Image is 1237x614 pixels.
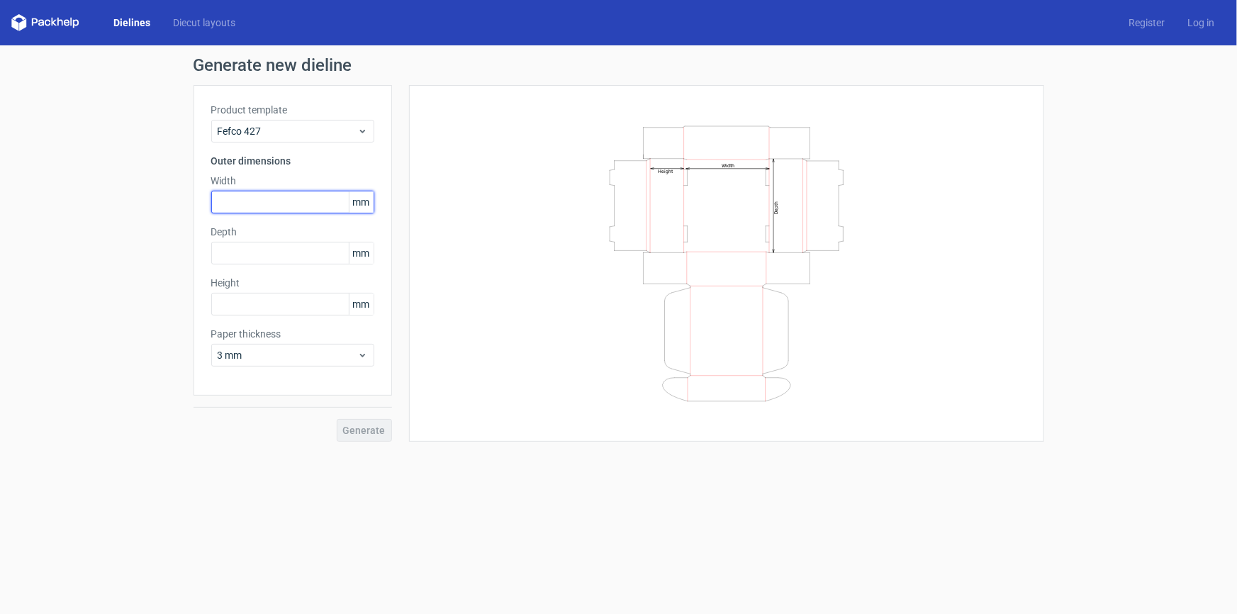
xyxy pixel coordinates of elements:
[1176,16,1226,30] a: Log in
[102,16,162,30] a: Dielines
[211,327,374,341] label: Paper thickness
[211,276,374,290] label: Height
[658,168,673,174] text: Height
[349,191,374,213] span: mm
[218,348,357,362] span: 3 mm
[211,154,374,168] h3: Outer dimensions
[773,201,779,213] text: Depth
[218,124,357,138] span: Fefco 427
[162,16,247,30] a: Diecut layouts
[722,162,735,168] text: Width
[349,242,374,264] span: mm
[211,174,374,188] label: Width
[194,57,1044,74] h1: Generate new dieline
[1117,16,1176,30] a: Register
[349,294,374,315] span: mm
[211,103,374,117] label: Product template
[211,225,374,239] label: Depth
